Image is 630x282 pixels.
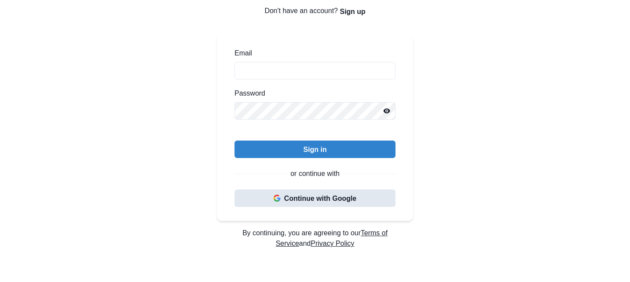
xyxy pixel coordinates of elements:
button: Sign in [234,141,395,158]
button: Continue with Google [234,189,395,207]
p: Don't have an account? [217,3,413,20]
a: Privacy Policy [311,240,354,247]
button: Reveal password [378,102,395,120]
a: Terms of Service [276,229,388,247]
button: Sign up [340,3,366,20]
label: Email [234,48,390,58]
p: By continuing, you are agreeing to our and [217,228,413,249]
p: or continue with [290,169,339,179]
label: Password [234,88,390,99]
